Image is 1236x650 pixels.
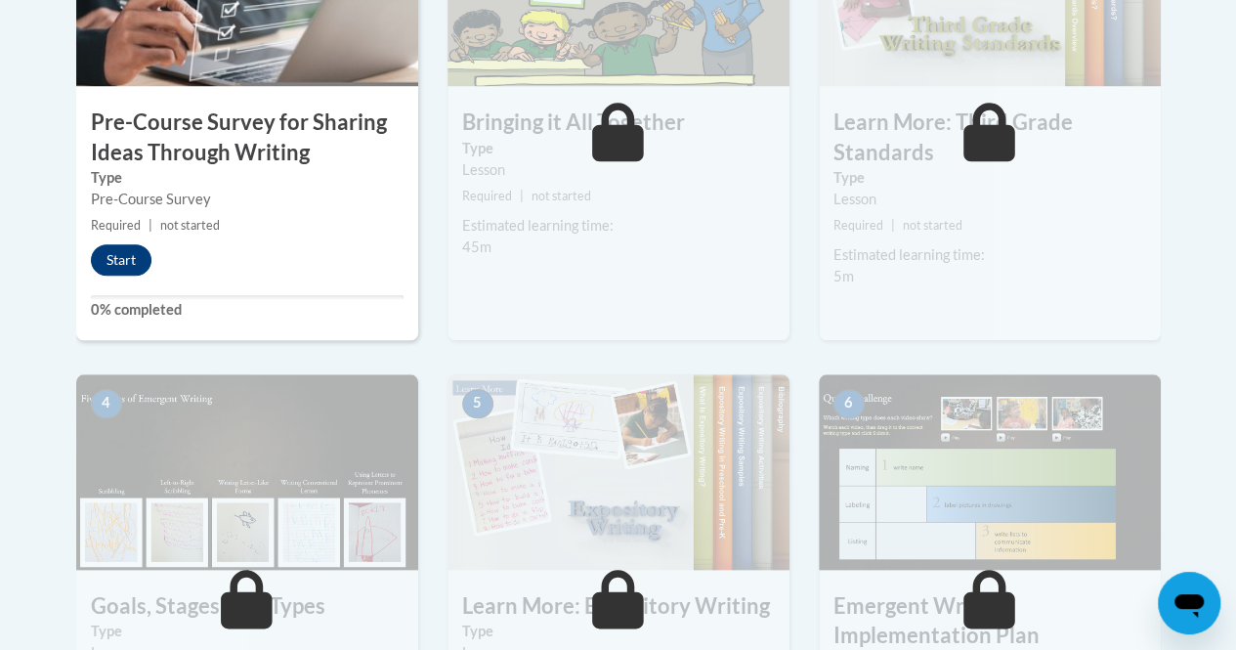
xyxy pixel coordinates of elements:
[833,389,865,418] span: 6
[833,268,854,284] span: 5m
[160,218,220,233] span: not started
[462,215,775,237] div: Estimated learning time:
[91,189,404,210] div: Pre-Course Survey
[462,389,493,418] span: 5
[91,621,404,642] label: Type
[462,159,775,181] div: Lesson
[532,189,591,203] span: not started
[76,591,418,622] h3: Goals, Stages, and Types
[833,218,883,233] span: Required
[833,167,1146,189] label: Type
[462,138,775,159] label: Type
[448,374,789,570] img: Course Image
[91,167,404,189] label: Type
[819,374,1161,570] img: Course Image
[76,108,418,168] h3: Pre-Course Survey for Sharing Ideas Through Writing
[833,189,1146,210] div: Lesson
[520,189,524,203] span: |
[819,108,1161,168] h3: Learn More: Third Grade Standards
[91,299,404,321] label: 0% completed
[76,374,418,570] img: Course Image
[1158,572,1220,634] iframe: Button to launch messaging window
[462,189,512,203] span: Required
[149,218,152,233] span: |
[91,389,122,418] span: 4
[91,218,141,233] span: Required
[448,591,789,622] h3: Learn More: Expository Writing
[462,621,775,642] label: Type
[891,218,895,233] span: |
[833,244,1146,266] div: Estimated learning time:
[91,244,151,276] button: Start
[462,238,491,255] span: 45m
[448,108,789,138] h3: Bringing it All Together
[903,218,962,233] span: not started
